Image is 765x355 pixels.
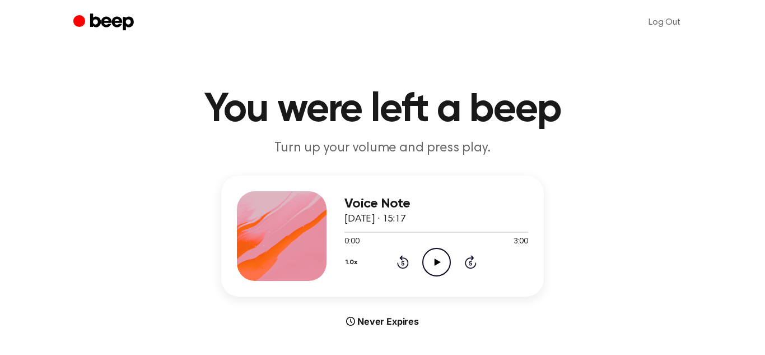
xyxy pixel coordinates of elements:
[514,236,528,248] span: 3:00
[221,315,544,328] div: Never Expires
[344,253,362,272] button: 1.0x
[637,9,692,36] a: Log Out
[96,90,669,130] h1: You were left a beep
[167,139,598,158] p: Turn up your volume and press play.
[344,214,406,224] span: [DATE] · 15:17
[344,236,359,248] span: 0:00
[73,12,137,34] a: Beep
[344,196,528,211] h3: Voice Note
